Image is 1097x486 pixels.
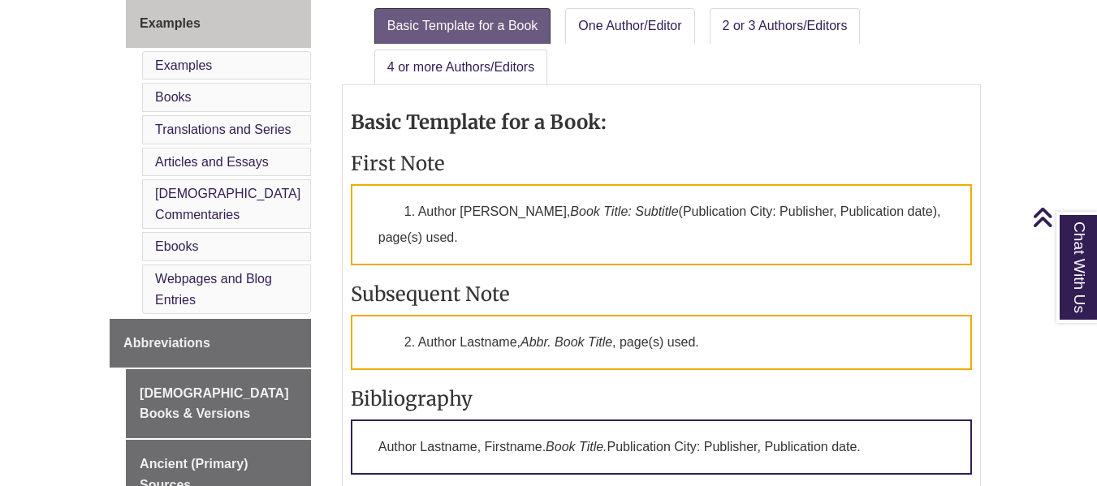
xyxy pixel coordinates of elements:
[123,336,210,350] span: Abbreviations
[565,8,694,44] a: One Author/Editor
[351,282,972,307] h3: Subsequent Note
[155,90,191,104] a: Books
[546,440,607,454] em: Book Title.
[351,386,972,411] h3: Bibliography
[155,187,300,221] a: [DEMOGRAPHIC_DATA] Commentaries
[155,155,269,169] a: Articles and Essays
[155,272,272,307] a: Webpages and Blog Entries
[155,58,212,72] a: Examples
[351,315,972,370] p: 2. Author Lastname, , page(s) used.
[351,419,972,475] p: Author Lastname, Firstname. Publication City: Publisher, Publication date.
[155,239,198,253] a: Ebooks
[351,110,607,135] strong: Basic Template for a Book:
[520,335,612,349] em: Abbr. Book Title
[374,8,551,44] a: Basic Template for a Book
[351,151,972,176] h3: First Note
[155,123,292,136] a: Translations and Series
[110,319,311,368] a: Abbreviations
[570,204,678,218] em: Book Title: Subtitle
[351,184,972,265] p: 1. Author [PERSON_NAME], (Publication City: Publisher, Publication date), page(s) used.
[1032,206,1093,228] a: Back to Top
[374,49,547,85] a: 4 or more Authors/Editors
[126,369,311,438] a: [DEMOGRAPHIC_DATA] Books & Versions
[710,8,861,44] a: 2 or 3 Authors/Editors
